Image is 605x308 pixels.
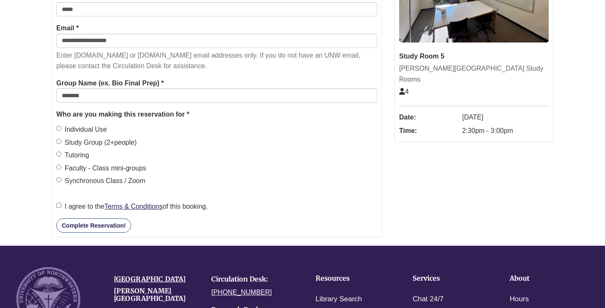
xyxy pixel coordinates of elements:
label: Synchronous Class / Zoom [56,175,145,186]
input: Individual Use [56,126,61,131]
input: Tutoring [56,151,61,157]
input: Study Group (2+people) [56,139,61,144]
dt: Date: [399,111,458,124]
a: Hours [510,293,529,305]
a: Terms & Conditions [104,203,163,210]
label: Group Name (ex. Bio Final Prep) * [56,78,164,89]
input: Faculty - Class mini-groups [56,165,61,170]
a: [PHONE_NUMBER] [211,289,272,296]
h4: Circulation Desk: [211,276,296,283]
input: I agree to theTerms & Conditionsof this booking. [56,203,61,208]
h4: About [510,275,581,282]
dd: 2:30pm - 3:00pm [462,124,549,138]
label: Email * [56,23,79,34]
input: Synchronous Class / Zoom [56,177,61,182]
p: Enter [DOMAIN_NAME] or [DOMAIN_NAME] email addresses only. If you do not have an UNW email, pleas... [56,50,377,72]
a: Library Search [316,293,362,305]
a: [GEOGRAPHIC_DATA] [114,275,186,283]
label: Faculty - Class mini-groups [56,163,146,174]
dd: [DATE] [462,111,549,124]
a: Chat 24/7 [413,293,444,305]
dt: Time: [399,124,458,138]
h4: Resources [316,275,387,282]
h4: [PERSON_NAME][GEOGRAPHIC_DATA] [114,287,199,302]
label: Tutoring [56,150,89,161]
div: [PERSON_NAME][GEOGRAPHIC_DATA] Study Rooms [399,63,549,85]
span: The capacity of this space [399,88,409,95]
div: Study Room 5 [399,51,549,62]
label: I agree to the of this booking. [56,201,208,212]
h4: Services [413,275,484,282]
label: Study Group (2+people) [56,137,137,148]
legend: Who are you making this reservation for * [56,109,377,120]
button: Complete Reservation! [56,218,131,233]
label: Individual Use [56,124,107,135]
